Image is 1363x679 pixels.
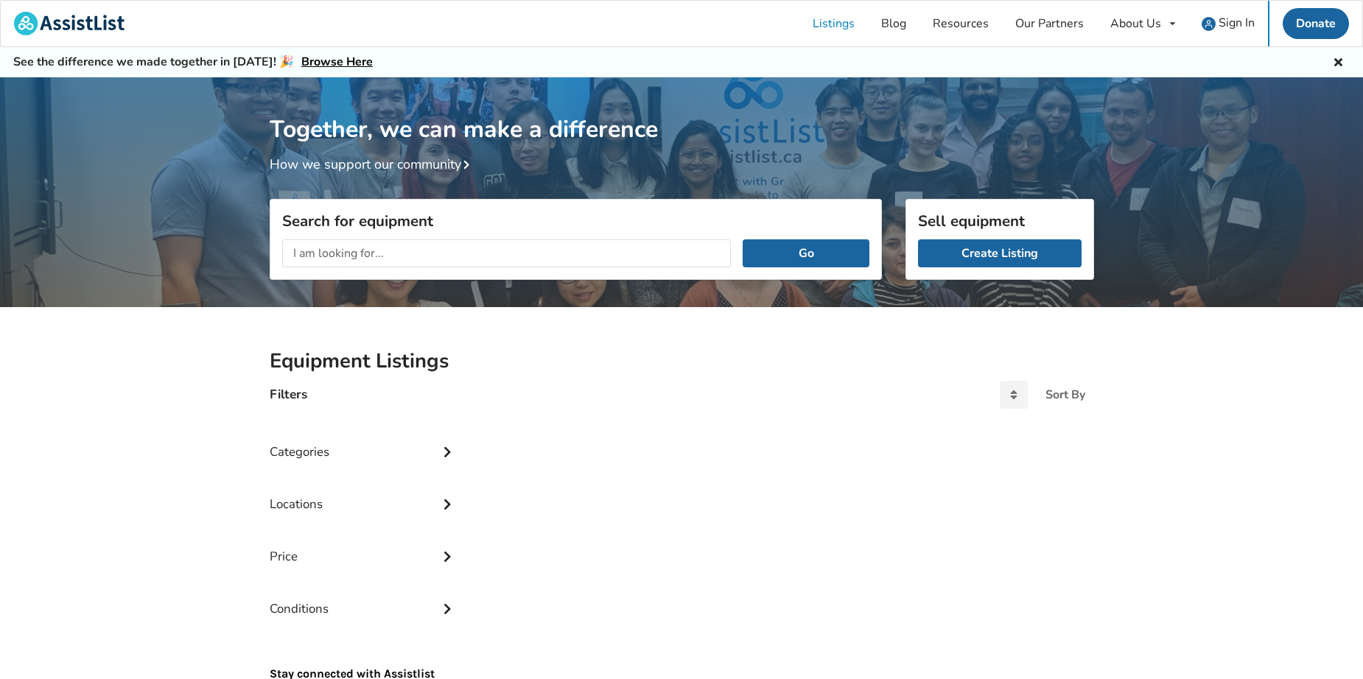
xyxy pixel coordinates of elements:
[1219,15,1255,31] span: Sign In
[14,12,125,35] img: assistlist-logo
[270,77,1094,144] h1: Together, we can make a difference
[270,386,307,403] h4: Filters
[270,519,458,571] div: Price
[270,571,458,624] div: Conditions
[1045,389,1085,401] div: Sort By
[743,239,869,267] button: Go
[918,239,1082,267] a: Create Listing
[799,1,868,46] a: Listings
[270,415,458,467] div: Categories
[868,1,919,46] a: Blog
[1110,18,1161,29] div: About Us
[918,211,1082,231] h3: Sell equipment
[13,54,373,70] h5: See the difference we made together in [DATE]! 🎉
[282,239,732,267] input: I am looking for...
[1002,1,1097,46] a: Our Partners
[1188,1,1268,46] a: user icon Sign In
[270,348,1094,374] h2: Equipment Listings
[301,54,373,70] a: Browse Here
[1283,8,1349,39] a: Donate
[270,467,458,519] div: Locations
[282,211,869,231] h3: Search for equipment
[919,1,1002,46] a: Resources
[1202,17,1216,31] img: user icon
[270,155,476,173] a: How we support our community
